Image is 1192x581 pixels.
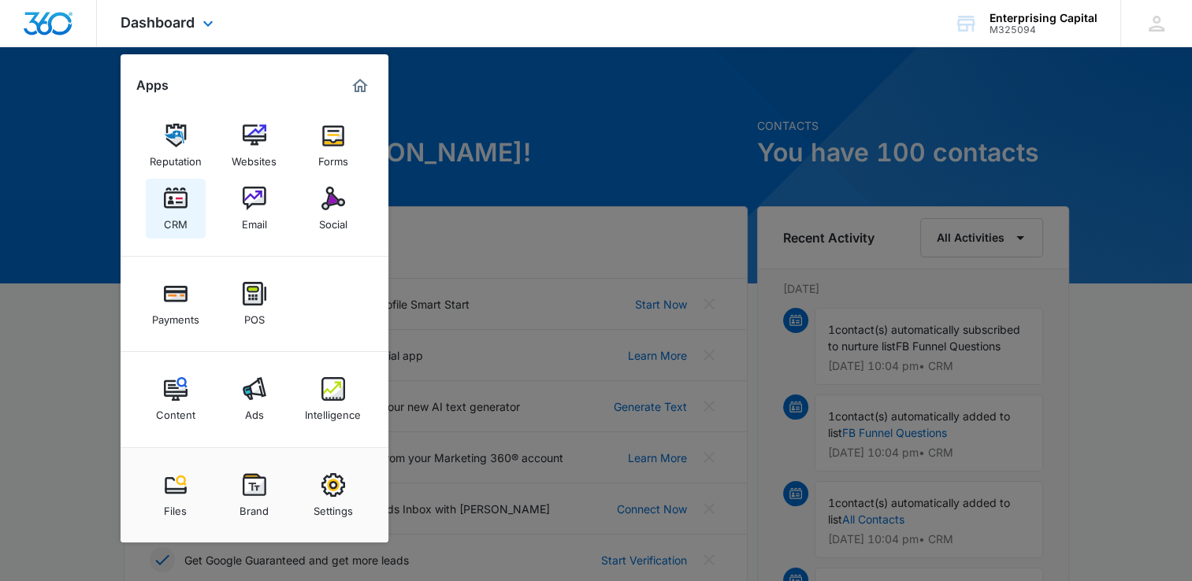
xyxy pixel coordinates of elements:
[152,305,199,326] div: Payments
[156,401,195,421] div: Content
[245,401,264,421] div: Ads
[347,73,373,98] a: Marketing 360® Dashboard
[314,497,353,517] div: Settings
[305,401,361,421] div: Intelligence
[303,369,363,429] a: Intelligence
[303,465,363,525] a: Settings
[225,116,284,176] a: Websites
[318,147,348,168] div: Forms
[242,210,267,231] div: Email
[136,78,169,93] h2: Apps
[240,497,269,517] div: Brand
[990,24,1097,35] div: account id
[232,147,277,168] div: Websites
[146,116,206,176] a: Reputation
[150,147,202,168] div: Reputation
[319,210,347,231] div: Social
[990,12,1097,24] div: account name
[146,274,206,334] a: Payments
[225,274,284,334] a: POS
[225,465,284,525] a: Brand
[164,497,187,517] div: Files
[146,369,206,429] a: Content
[225,179,284,239] a: Email
[146,179,206,239] a: CRM
[303,116,363,176] a: Forms
[146,465,206,525] a: Files
[225,369,284,429] a: Ads
[121,14,195,31] span: Dashboard
[244,305,265,326] div: POS
[164,210,188,231] div: CRM
[303,179,363,239] a: Social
